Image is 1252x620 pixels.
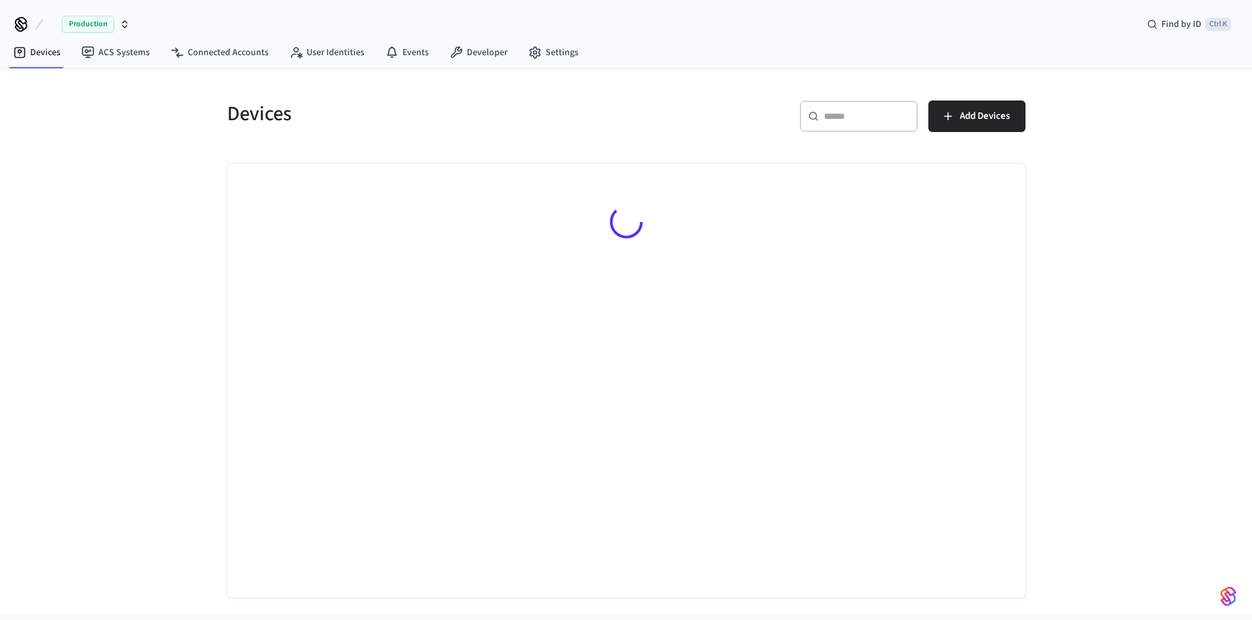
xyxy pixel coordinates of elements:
[375,41,439,64] a: Events
[1161,18,1201,31] span: Find by ID
[1136,12,1241,36] div: Find by IDCtrl K
[928,100,1025,132] button: Add Devices
[160,41,279,64] a: Connected Accounts
[71,41,160,64] a: ACS Systems
[439,41,518,64] a: Developer
[518,41,589,64] a: Settings
[960,108,1010,125] span: Add Devices
[227,100,618,127] h5: Devices
[1220,586,1236,607] img: SeamLogoGradient.69752ec5.svg
[3,41,71,64] a: Devices
[62,16,114,33] span: Production
[279,41,375,64] a: User Identities
[1205,18,1231,31] span: Ctrl K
